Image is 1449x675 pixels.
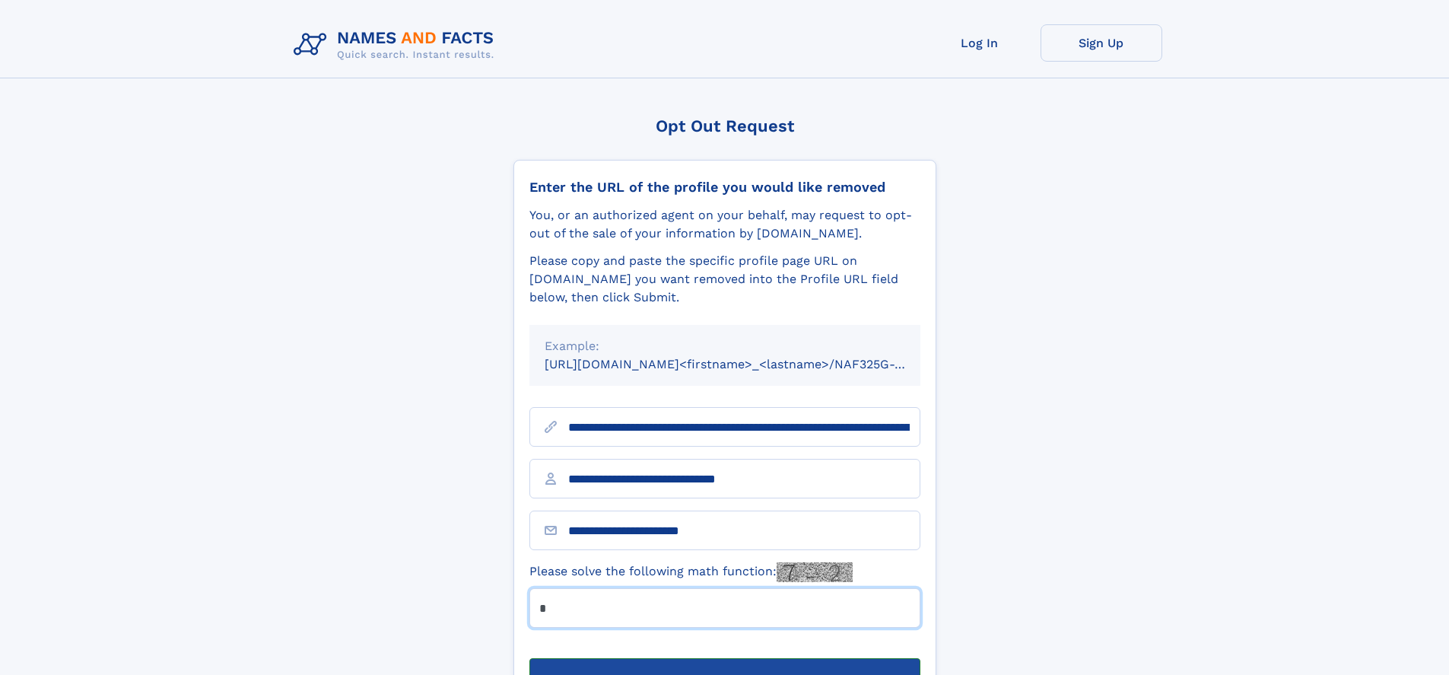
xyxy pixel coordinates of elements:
div: Example: [545,337,905,355]
label: Please solve the following math function: [529,562,853,582]
div: Please copy and paste the specific profile page URL on [DOMAIN_NAME] you want removed into the Pr... [529,252,920,307]
img: Logo Names and Facts [288,24,507,65]
a: Sign Up [1041,24,1162,62]
small: [URL][DOMAIN_NAME]<firstname>_<lastname>/NAF325G-xxxxxxxx [545,357,949,371]
a: Log In [919,24,1041,62]
div: Opt Out Request [513,116,936,135]
div: Enter the URL of the profile you would like removed [529,179,920,196]
div: You, or an authorized agent on your behalf, may request to opt-out of the sale of your informatio... [529,206,920,243]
